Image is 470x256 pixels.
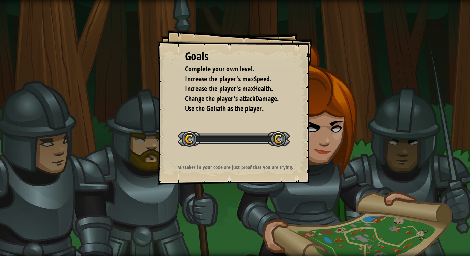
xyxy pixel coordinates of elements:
li: Complete your own level. [177,64,283,74]
span: Change the player's attackDamage. [185,94,279,103]
div: Goals [185,49,285,64]
strong: Mistakes in your code are just proof that you are trying. [177,164,293,171]
span: Complete your own level. [185,64,254,73]
span: Increase the player's maxSpeed. [185,74,271,83]
li: Increase the player's maxHealth. [177,84,283,94]
li: Change the player's attackDamage. [177,94,283,104]
li: Use the Goliath as the player. [177,104,283,114]
li: Increase the player's maxSpeed. [177,74,283,84]
span: Increase the player's maxHealth. [185,84,273,93]
span: Use the Goliath as the player. [185,104,264,113]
